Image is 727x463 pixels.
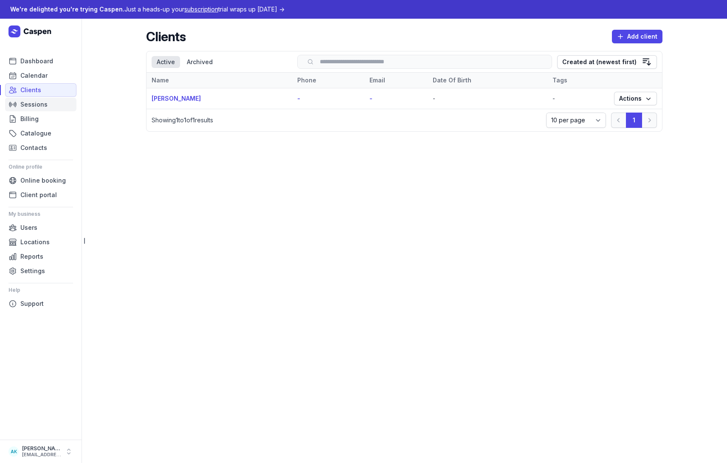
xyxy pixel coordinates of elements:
span: Locations [20,237,50,247]
th: Phone [292,73,364,88]
span: Contacts [20,143,47,153]
span: Users [20,223,37,233]
button: Created at (newest first) [557,55,657,69]
h2: Clients [146,29,186,44]
span: Catalogue [20,128,51,138]
div: Created at (newest first) [562,57,637,67]
span: Sessions [20,99,48,110]
span: Reports [20,251,43,262]
span: 1 [184,116,186,124]
span: Add client [617,31,657,42]
div: My business [8,207,73,221]
span: Client portal [20,190,57,200]
div: [PERSON_NAME] [22,445,61,452]
button: Actions [614,92,657,105]
a: - [369,95,372,102]
span: Online booking [20,175,66,186]
a: [PERSON_NAME] [152,95,201,102]
th: Email [364,73,428,88]
div: - [552,94,604,103]
nav: Pagination [611,113,657,128]
span: Billing [20,114,39,124]
span: Dashboard [20,56,53,66]
th: Tags [547,73,609,88]
div: Online profile [8,160,73,174]
span: We're delighted you're trying Caspen. [10,6,124,13]
div: [EMAIL_ADDRESS][DOMAIN_NAME] [22,452,61,458]
button: Add client [612,30,662,43]
span: 1 [176,116,178,124]
span: AK [11,446,17,457]
button: 1 [626,113,642,128]
div: Help [8,283,73,297]
span: Calendar [20,71,48,81]
a: - [297,95,300,102]
div: Just a heads-up your trial wraps up [DATE] → [10,4,285,14]
nav: Tabs [152,56,292,68]
span: Actions [619,93,652,104]
td: - [428,88,547,109]
span: subscription [184,6,218,13]
th: Name [147,73,292,88]
th: Date Of Birth [428,73,547,88]
span: 1 [192,116,195,124]
p: Showing to of results [152,116,541,124]
span: Support [20,299,44,309]
span: Clients [20,85,41,95]
span: Settings [20,266,45,276]
div: Archived [182,56,218,68]
div: Active [152,56,180,68]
